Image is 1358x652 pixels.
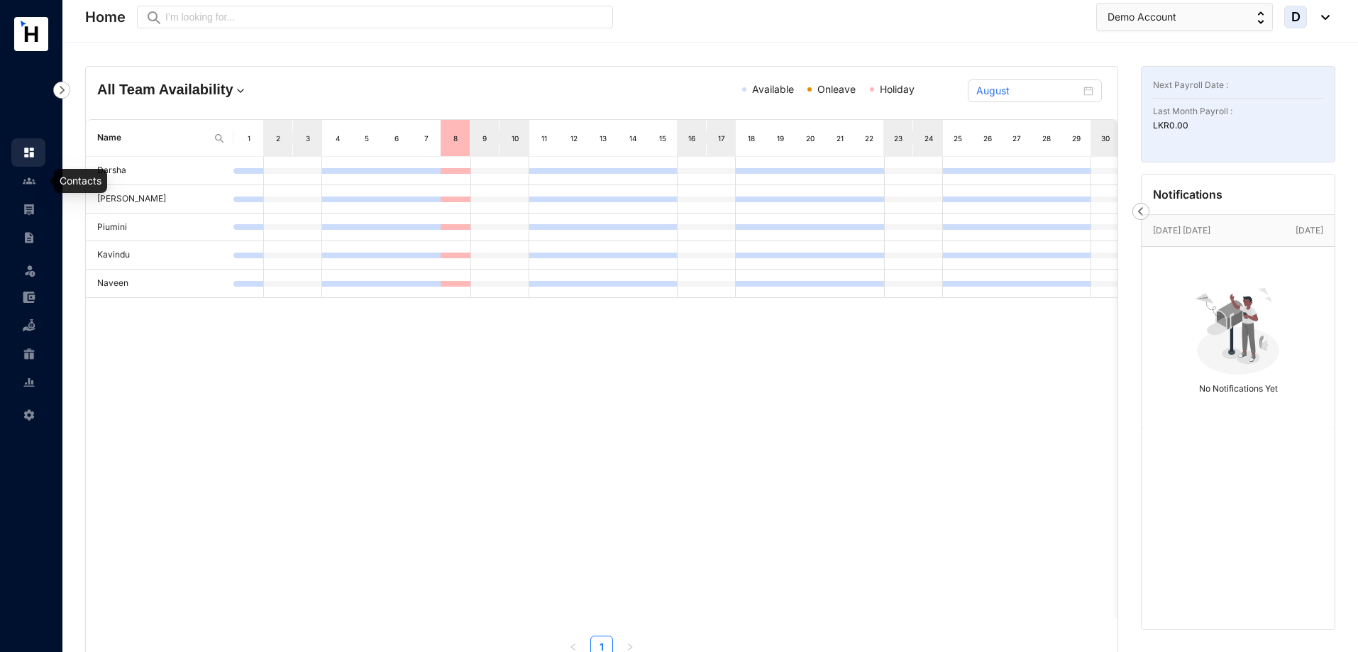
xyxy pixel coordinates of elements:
div: 21 [834,131,846,145]
li: Loan [11,311,45,340]
li: Gratuity [11,340,45,368]
img: expense-unselected.2edcf0507c847f3e9e96.svg [23,291,35,304]
input: Select month [976,83,1081,99]
div: 14 [627,131,639,145]
p: Next Payroll Date : [1153,78,1323,92]
div: 10 [509,131,521,145]
td: Naveen [86,270,233,298]
p: LKR 0.00 [1153,118,1323,133]
div: 1 [243,131,255,145]
img: dropdown-black.8e83cc76930a90b1a4fdb6d089b7bf3a.svg [1314,15,1330,20]
div: 3 [302,131,314,145]
div: 13 [597,131,609,145]
img: contract-unselected.99e2b2107c0a7dd48938.svg [23,231,35,244]
li: Reports [11,368,45,397]
span: Holiday [880,83,915,95]
div: 23 [893,131,905,145]
li: Contracts [11,223,45,252]
td: Darsha [86,157,233,185]
img: loan-unselected.d74d20a04637f2d15ab5.svg [23,319,35,332]
p: Home [85,7,126,27]
img: home.c6720e0a13eba0172344.svg [23,146,35,159]
li: Expenses [11,283,45,311]
h4: All Team Availability [97,79,433,99]
div: 25 [952,131,964,145]
li: Payroll [11,195,45,223]
div: 9 [480,131,491,145]
div: 7 [421,131,432,145]
div: 17 [716,131,727,145]
img: up-down-arrow.74152d26bf9780fbf563ca9c90304185.svg [1257,11,1264,24]
td: [PERSON_NAME] [86,185,233,214]
p: [DATE] [1296,223,1323,238]
span: Name [97,131,208,145]
div: 24 [922,131,934,145]
p: Last Month Payroll : [1153,104,1323,118]
div: 15 [657,131,668,145]
p: No Notifications Yet [1153,377,1323,396]
div: 29 [1071,131,1082,145]
span: Demo Account [1108,9,1176,25]
div: [DATE] [DATE][DATE] [1142,215,1335,246]
div: 28 [1041,131,1052,145]
li: Contacts [11,167,45,195]
div: 12 [568,131,580,145]
span: right [626,643,634,651]
button: Demo Account [1096,3,1273,31]
span: Onleave [817,83,856,95]
div: 30 [1100,131,1111,145]
img: gratuity-unselected.a8c340787eea3cf492d7.svg [23,348,35,360]
p: [DATE] [DATE] [1153,223,1296,238]
div: 11 [539,131,550,145]
div: 4 [332,131,343,145]
span: D [1291,11,1301,23]
img: nav-icon-right.af6afadce00d159da59955279c43614e.svg [53,82,70,99]
div: 19 [775,131,786,145]
img: search.8ce656024d3affaeffe32e5b30621cb7.svg [214,133,225,144]
div: 16 [686,131,697,145]
div: 27 [1011,131,1022,145]
td: Kavindu [86,241,233,270]
div: 20 [805,131,816,145]
div: 18 [746,131,757,145]
div: 6 [391,131,402,145]
div: 2 [272,131,284,145]
img: leave-unselected.2934df6273408c3f84d9.svg [23,263,37,277]
span: Available [752,83,794,95]
div: 26 [982,131,993,145]
p: Notifications [1153,186,1222,203]
td: Piumini [86,214,233,242]
img: people-unselected.118708e94b43a90eceab.svg [23,175,35,187]
img: report-unselected.e6a6b4230fc7da01f883.svg [23,376,35,389]
li: Home [11,138,45,167]
img: settings-unselected.1febfda315e6e19643a1.svg [23,409,35,421]
div: 22 [863,131,875,145]
span: left [569,643,578,651]
img: nav-icon-left.19a07721e4dec06a274f6d07517f07b7.svg [1132,203,1149,220]
img: no-notification-yet.99f61bb71409b19b567a5111f7a484a1.svg [1189,280,1287,377]
div: 8 [450,131,461,145]
div: 5 [361,131,372,145]
img: payroll-unselected.b590312f920e76f0c668.svg [23,203,35,216]
input: I’m looking for... [165,9,605,25]
img: dropdown.780994ddfa97fca24b89f58b1de131fa.svg [233,84,248,98]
